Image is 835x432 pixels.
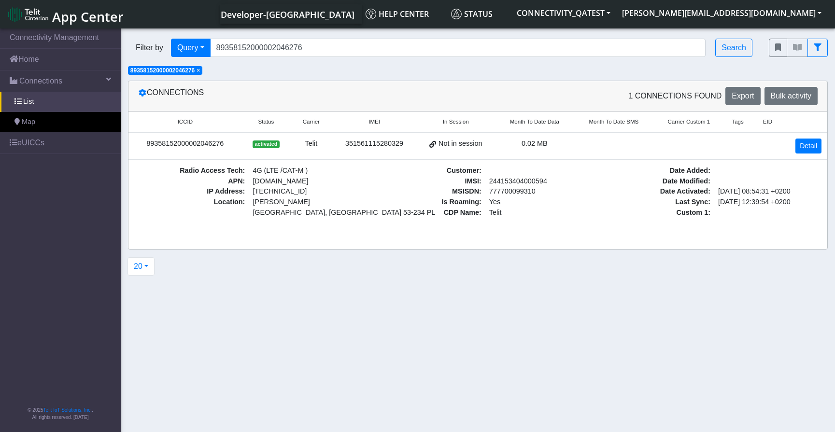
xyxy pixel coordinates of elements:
span: Month To Date Data [510,118,559,126]
div: 89358152000002046276 [134,139,236,149]
span: 4G (LTE /CAT-M ) [249,166,363,176]
span: Help center [366,9,429,19]
span: EID [763,118,772,126]
span: Date Added : [607,166,714,176]
button: 20 [127,257,155,276]
span: Is Roaming : [378,197,485,208]
button: Bulk activity [764,87,818,105]
div: Telit [296,139,326,149]
span: IP Address : [134,186,249,197]
button: Query [171,39,211,57]
button: Export [725,87,760,105]
span: Carrier [303,118,320,126]
span: List [23,97,34,107]
span: [DOMAIN_NAME] [249,176,363,187]
span: Bulk activity [771,92,811,100]
span: Carrier Custom 1 [668,118,710,126]
img: knowledge.svg [366,9,376,19]
span: Customer : [378,166,485,176]
span: [DATE] 12:39:54 +0200 [714,197,821,208]
span: Date Modified : [607,176,714,187]
button: CONNECTIVITY_QATEST [511,4,616,22]
a: App Center [8,4,122,25]
span: App Center [52,8,124,26]
button: [PERSON_NAME][EMAIL_ADDRESS][DOMAIN_NAME] [616,4,827,22]
span: Telit [485,208,593,218]
span: Map [22,117,35,127]
span: [PERSON_NAME] [253,197,359,208]
div: Connections [131,87,478,105]
span: Connections [19,75,62,87]
span: IMEI [368,118,380,126]
span: Status [451,9,493,19]
span: 89358152000002046276 [130,67,195,74]
span: Not in session [439,139,482,149]
span: Developer-[GEOGRAPHIC_DATA] [221,9,354,20]
a: Your current platform instance [220,4,354,24]
div: 351561115280329 [338,139,411,149]
span: 244153404000594 [485,176,593,187]
div: fitlers menu [769,39,828,57]
span: activated [253,140,279,148]
img: logo-telit-cinterion-gw-new.png [8,7,48,22]
span: × [197,67,200,74]
span: Month To Date SMS [589,118,638,126]
span: Radio Access Tech : [134,166,249,176]
span: APN : [134,176,249,187]
input: Search... [210,39,706,57]
span: Filter by [128,42,171,54]
span: [GEOGRAPHIC_DATA], [GEOGRAPHIC_DATA] 53-234 PL [253,208,359,218]
span: [TECHNICAL_ID] [253,187,307,195]
span: Location : [134,197,249,218]
span: In Session [443,118,469,126]
span: Export [732,92,754,100]
span: IMSI : [378,176,485,187]
span: Status [258,118,274,126]
span: Yes [489,198,500,206]
span: 1 Connections found [628,90,722,102]
span: Date Activated : [607,186,714,197]
span: 0.02 MB [522,139,548,147]
a: Help center [362,4,447,24]
a: Detail [795,139,821,153]
span: 777700099310 [485,186,593,197]
img: status.svg [451,9,462,19]
span: CDP Name : [378,208,485,218]
button: Close [197,68,200,73]
span: Last Sync : [607,197,714,208]
a: Telit IoT Solutions, Inc. [43,407,92,413]
button: Search [715,39,752,57]
span: [DATE] 08:54:31 +0200 [714,186,821,197]
span: MSISDN : [378,186,485,197]
span: Custom 1 : [607,208,714,218]
span: Tags [732,118,743,126]
a: Status [447,4,511,24]
span: ICCID [178,118,193,126]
